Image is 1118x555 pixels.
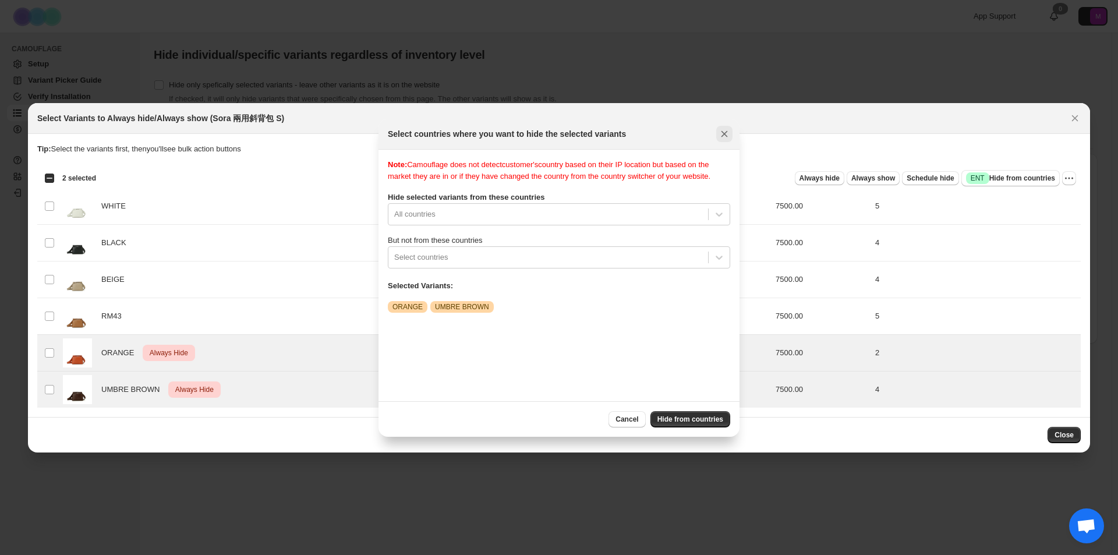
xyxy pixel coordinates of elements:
[608,411,645,427] button: Cancel
[147,346,190,360] span: Always Hide
[63,338,92,367] img: MG14832_RM35_color_01.webp
[37,112,284,124] h2: Select Variants to Always hide/Always show (Sora 兩用斜背包 S)
[173,383,216,397] span: Always Hide
[63,265,92,294] img: MG14832_RM41_color_01.webp
[971,174,985,183] span: ENT
[907,174,954,183] span: Schedule hide
[1067,110,1083,126] button: Close
[847,171,900,185] button: Always show
[799,174,840,183] span: Always hide
[716,126,733,142] button: Close
[1069,508,1104,543] a: 打開聊天
[101,384,166,395] span: UMBRE BROWN
[388,281,453,290] b: Selected Variants:
[961,170,1060,186] button: SuccessENTHide from countries
[62,174,96,183] span: 2 selected
[63,375,92,404] img: MG14832_RM47_color_01.webp
[872,334,1081,371] td: 2
[435,302,489,312] span: UMBRE BROWN
[101,347,140,359] span: ORANGE
[772,298,872,334] td: 7500.00
[388,236,483,245] span: But not from these countries
[872,298,1081,334] td: 5
[392,302,423,312] span: ORANGE
[388,193,544,202] b: Hide selected variants from these countries
[851,174,895,183] span: Always show
[772,334,872,371] td: 7500.00
[966,172,1055,184] span: Hide from countries
[388,159,730,182] div: Camouflage does not detect customer's country based on their IP location but based on the market ...
[388,128,626,140] h2: Select countries where you want to hide the selected variants
[872,261,1081,298] td: 4
[615,415,638,424] span: Cancel
[101,310,128,322] span: RM43
[902,171,958,185] button: Schedule hide
[772,188,872,224] td: 7500.00
[1048,427,1081,443] button: Close
[63,302,92,331] img: MG14832_RM43_color_01.webp
[772,261,872,298] td: 7500.00
[63,192,92,221] img: MG14832_RM05_color_01.webp
[37,144,51,153] strong: Tip:
[1062,171,1076,185] button: More actions
[37,143,1081,155] p: Select the variants first, then you'll see bulk action buttons
[872,371,1081,408] td: 4
[63,228,92,257] img: MG14832_RM19_color_01.webp
[1055,430,1074,440] span: Close
[772,224,872,261] td: 7500.00
[772,371,872,408] td: 7500.00
[101,274,131,285] span: BEIGE
[872,224,1081,261] td: 4
[101,237,132,249] span: BLACK
[872,188,1081,224] td: 5
[388,160,407,169] b: Note:
[657,415,723,424] span: Hide from countries
[101,200,132,212] span: WHITE
[795,171,844,185] button: Always hide
[650,411,730,427] button: Hide from countries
